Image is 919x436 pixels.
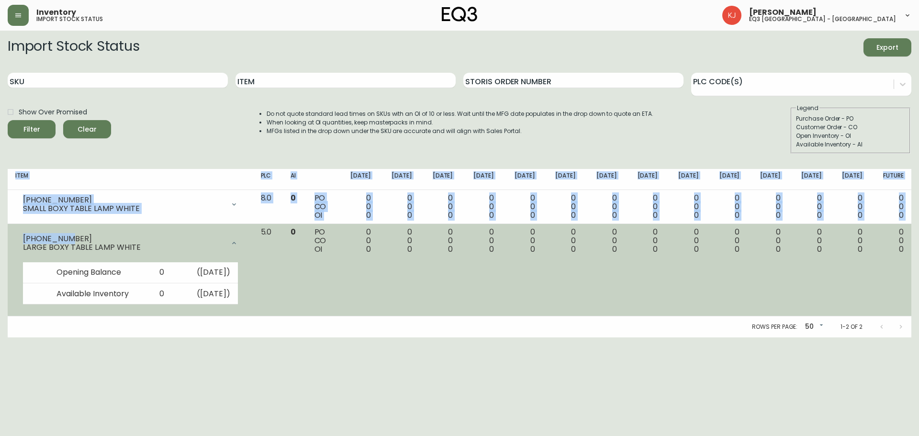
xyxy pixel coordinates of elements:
div: Purchase Order - PO [796,114,905,123]
div: [PHONE_NUMBER] [23,235,224,243]
div: Open Inventory - OI [796,132,905,140]
div: Filter [23,123,40,135]
img: logo [442,7,477,22]
span: 0 [530,210,535,221]
th: [DATE] [460,169,502,190]
button: Filter [8,120,56,138]
span: 0 [448,210,453,221]
div: 0 0 [591,194,617,220]
span: 0 [653,210,658,221]
span: 0 [291,192,296,203]
div: 0 0 [796,194,822,220]
div: SMALL BOXY TABLE LAMP WHITE [23,204,224,213]
div: 0 0 [837,228,863,254]
div: 0 0 [796,228,822,254]
th: Future [870,169,911,190]
span: 0 [735,210,740,221]
th: AI [283,169,306,190]
div: 0 0 [673,228,699,254]
span: 0 [530,244,535,255]
span: 0 [366,210,371,221]
li: Do not quote standard lead times on SKUs with an OI of 10 or less. Wait until the MFG date popula... [267,110,653,118]
th: [DATE] [829,169,871,190]
span: 0 [776,210,781,221]
td: 0 [145,283,172,304]
span: 0 [489,244,494,255]
th: [DATE] [379,169,420,190]
div: 0 0 [509,194,535,220]
div: PO CO [314,228,330,254]
div: 0 0 [468,228,494,254]
div: 0 0 [755,194,781,220]
th: [DATE] [747,169,788,190]
span: 0 [571,244,576,255]
div: [PHONE_NUMBER]LARGE BOXY TABLE LAMP WHITE [15,228,246,258]
div: Customer Order - CO [796,123,905,132]
td: ( [DATE] ) [172,283,238,304]
span: 0 [489,210,494,221]
th: [DATE] [543,169,584,190]
h2: Import Stock Status [8,38,139,56]
div: 0 0 [468,194,494,220]
td: ( [DATE] ) [172,262,238,283]
span: 0 [817,244,822,255]
span: 0 [366,244,371,255]
span: 0 [653,244,658,255]
span: [PERSON_NAME] [749,9,817,16]
th: [DATE] [665,169,706,190]
span: 0 [407,244,412,255]
td: 5.0 [253,224,283,317]
span: 0 [776,244,781,255]
div: 0 0 [591,228,617,254]
td: Opening Balance [49,262,145,283]
span: 0 [291,226,296,237]
div: [PHONE_NUMBER] [23,196,224,204]
li: MFGs listed in the drop down under the SKU are accurate and will align with Sales Portal. [267,127,653,135]
span: 0 [694,210,699,221]
div: 0 0 [714,194,740,220]
td: Available Inventory [49,283,145,304]
span: 0 [817,210,822,221]
div: 0 0 [714,228,740,254]
div: 0 0 [632,228,658,254]
div: 0 0 [755,228,781,254]
img: 24a625d34e264d2520941288c4a55f8e [722,6,741,25]
button: Clear [63,120,111,138]
div: 0 0 [427,228,453,254]
div: 0 0 [509,228,535,254]
span: 0 [899,244,904,255]
th: [DATE] [583,169,625,190]
span: OI [314,244,323,255]
div: [PHONE_NUMBER]SMALL BOXY TABLE LAMP WHITE [15,194,246,215]
span: 0 [858,210,863,221]
h5: eq3 [GEOGRAPHIC_DATA] - [GEOGRAPHIC_DATA] [749,16,896,22]
button: Export [863,38,911,56]
span: Inventory [36,9,76,16]
td: 8.0 [253,190,283,224]
div: 0 0 [346,228,371,254]
th: Item [8,169,253,190]
span: 0 [899,210,904,221]
span: 0 [612,244,617,255]
td: 0 [145,262,172,283]
h5: import stock status [36,16,103,22]
div: 0 0 [673,194,699,220]
div: 0 0 [878,228,904,254]
div: 0 0 [386,228,412,254]
span: 0 [735,244,740,255]
span: 0 [858,244,863,255]
div: PO CO [314,194,330,220]
th: [DATE] [706,169,748,190]
span: 0 [694,244,699,255]
span: 0 [612,210,617,221]
div: 0 0 [878,194,904,220]
span: 0 [448,244,453,255]
div: 0 0 [837,194,863,220]
legend: Legend [796,104,819,112]
th: PLC [253,169,283,190]
p: Rows per page: [752,323,797,331]
th: [DATE] [502,169,543,190]
div: LARGE BOXY TABLE LAMP WHITE [23,243,224,252]
div: 0 0 [386,194,412,220]
span: Clear [71,123,103,135]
